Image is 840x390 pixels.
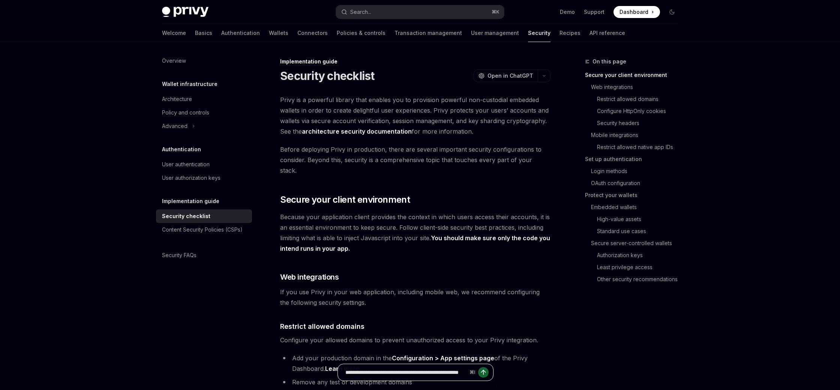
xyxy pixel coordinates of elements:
a: Support [584,8,604,16]
span: Open in ChatGPT [487,72,533,80]
div: Search... [350,8,371,17]
a: High-value assets [585,213,684,225]
a: Secure your client environment [585,69,684,81]
button: Send message [478,367,489,378]
span: If you use Privy in your web application, including mobile web, we recommend configuring the foll... [280,287,550,308]
span: Configure your allowed domains to prevent unauthorized access to your Privy integration. [280,335,550,345]
div: User authorization keys [162,173,220,182]
a: Transaction management [394,24,462,42]
a: Mobile integrations [585,129,684,141]
span: On this page [592,57,626,66]
div: User authentication [162,160,210,169]
button: Toggle dark mode [666,6,678,18]
a: Connectors [297,24,328,42]
span: Before deploying Privy in production, there are several important security configurations to cons... [280,144,550,176]
a: Login methods [585,165,684,177]
button: Open in ChatGPT [474,69,538,82]
span: Dashboard [619,8,648,16]
a: Content Security Policies (CSPs) [156,223,252,236]
a: Wallets [269,24,288,42]
a: Basics [195,24,212,42]
a: Secure server-controlled wallets [585,237,684,249]
a: Security headers [585,117,684,129]
a: User authorization keys [156,171,252,185]
a: Welcome [162,24,186,42]
a: Restrict allowed domains [585,93,684,105]
a: User management [471,24,519,42]
a: User authentication [156,158,252,171]
a: Web integrations [585,81,684,93]
a: Configuration > App settings page [392,354,494,362]
h5: Implementation guide [162,197,219,206]
a: Security [528,24,550,42]
h1: Security checklist [280,69,375,83]
a: OAuth configuration [585,177,684,189]
div: Overview [162,56,186,65]
a: Embedded wallets [585,201,684,213]
a: API reference [589,24,625,42]
div: Architecture [162,95,192,104]
div: Policy and controls [162,108,209,117]
img: dark logo [162,7,208,17]
a: Policies & controls [337,24,385,42]
div: Advanced [162,122,187,131]
span: Web integrations [280,272,339,282]
a: Architecture [156,92,252,106]
a: Demo [560,8,575,16]
a: Set up authentication [585,153,684,165]
a: Restrict allowed native app IDs [585,141,684,153]
button: Open search [336,5,504,19]
div: Content Security Policies (CSPs) [162,225,243,234]
a: Other security recommendations [585,273,684,285]
a: Standard use cases [585,225,684,237]
h5: Authentication [162,145,201,154]
span: Secure your client environment [280,194,410,206]
a: Policy and controls [156,106,252,119]
a: Authentication [221,24,260,42]
a: Overview [156,54,252,68]
div: Security FAQs [162,251,196,260]
a: Protect your wallets [585,189,684,201]
input: Ask a question... [345,364,466,381]
button: Toggle Advanced section [156,119,252,133]
div: Implementation guide [280,58,550,65]
span: Privy is a powerful library that enables you to provision powerful non-custodial embedded wallets... [280,95,550,137]
a: Least privilege access [585,261,684,273]
a: Recipes [559,24,580,42]
a: Authorization keys [585,249,684,261]
span: Because your application client provides the context in which users access their accounts, it is ... [280,212,550,254]
a: Security FAQs [156,248,252,262]
a: Configure HttpOnly cookies [585,105,684,117]
h5: Wallet infrastructure [162,80,217,89]
a: Security checklist [156,209,252,223]
a: Dashboard [613,6,660,18]
div: Security checklist [162,212,210,221]
a: architecture security documentation [302,128,412,136]
span: ⌘ K [492,9,499,15]
li: Add your production domain in the of the Privy Dashboard. [280,353,550,374]
span: Restrict allowed domains [280,321,364,331]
